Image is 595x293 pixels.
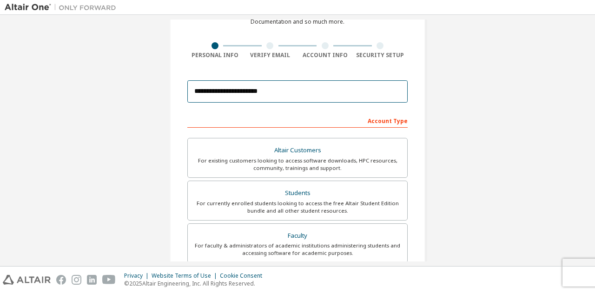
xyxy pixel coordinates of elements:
div: Website Terms of Use [152,272,220,280]
div: For currently enrolled students looking to access the free Altair Student Edition bundle and all ... [193,200,402,215]
img: youtube.svg [102,275,116,285]
div: Privacy [124,272,152,280]
div: For existing customers looking to access software downloads, HPC resources, community, trainings ... [193,157,402,172]
div: For faculty & administrators of academic institutions administering students and accessing softwa... [193,242,402,257]
p: © 2025 Altair Engineering, Inc. All Rights Reserved. [124,280,268,287]
div: Faculty [193,229,402,242]
div: Account Type [187,113,408,128]
div: Personal Info [187,52,243,59]
div: Students [193,187,402,200]
div: Verify Email [243,52,298,59]
img: Altair One [5,3,121,12]
img: facebook.svg [56,275,66,285]
img: linkedin.svg [87,275,97,285]
div: Cookie Consent [220,272,268,280]
div: Security Setup [353,52,408,59]
div: Account Info [297,52,353,59]
img: instagram.svg [72,275,81,285]
img: altair_logo.svg [3,275,51,285]
div: Altair Customers [193,144,402,157]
